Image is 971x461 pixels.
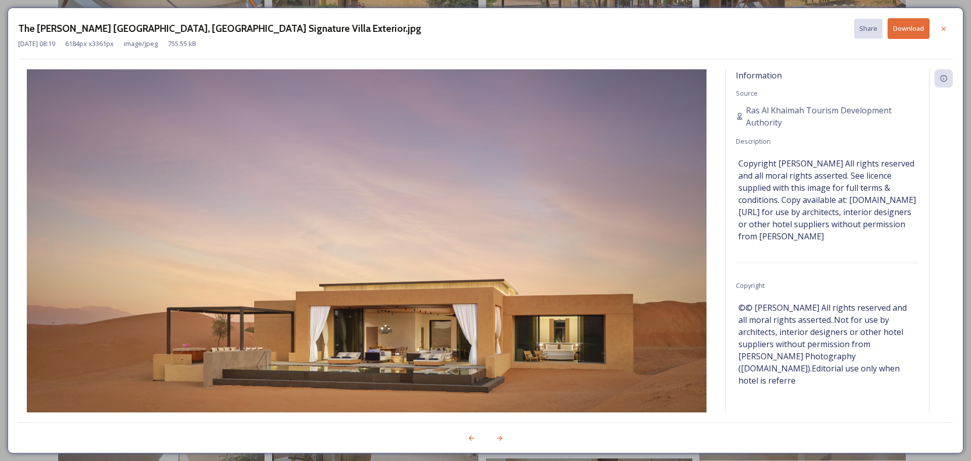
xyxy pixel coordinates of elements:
span: image/jpeg [124,39,158,49]
span: Source [736,89,758,98]
span: 6184 px x 3361 px [65,39,114,49]
button: Share [854,19,882,38]
button: Download [888,18,930,39]
span: ©© [PERSON_NAME] All rights reserved and all moral rights asserted..Not for use by architects, in... [738,302,916,387]
span: Ras Al Khaimah Tourism Development Authority [746,104,919,129]
h3: The [PERSON_NAME] [GEOGRAPHIC_DATA], [GEOGRAPHIC_DATA] Signature Villa Exterior.jpg [18,21,421,36]
img: FE17C7AC-57D1-4DBD-B785B2628BBC43C7.jpg [18,69,715,439]
span: Information [736,70,782,81]
span: Copyright [PERSON_NAME] All rights reserved and all moral rights asserted. See licence supplied w... [738,157,916,242]
span: Description [736,137,771,146]
span: Copyright [736,281,765,290]
span: [DATE] 08:19 [18,39,55,49]
span: 755.55 kB [168,39,196,49]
